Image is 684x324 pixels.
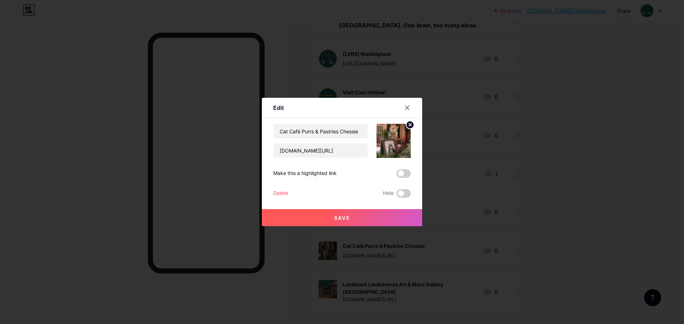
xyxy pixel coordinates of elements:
div: Delete [273,189,288,198]
span: Save [334,215,350,221]
img: link_thumbnail [377,124,411,158]
input: URL [274,143,368,158]
input: Title [274,124,368,138]
button: Save [262,209,422,226]
div: Edit [273,103,284,112]
div: Make this a highlighted link [273,169,337,178]
span: Hide [383,189,394,198]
